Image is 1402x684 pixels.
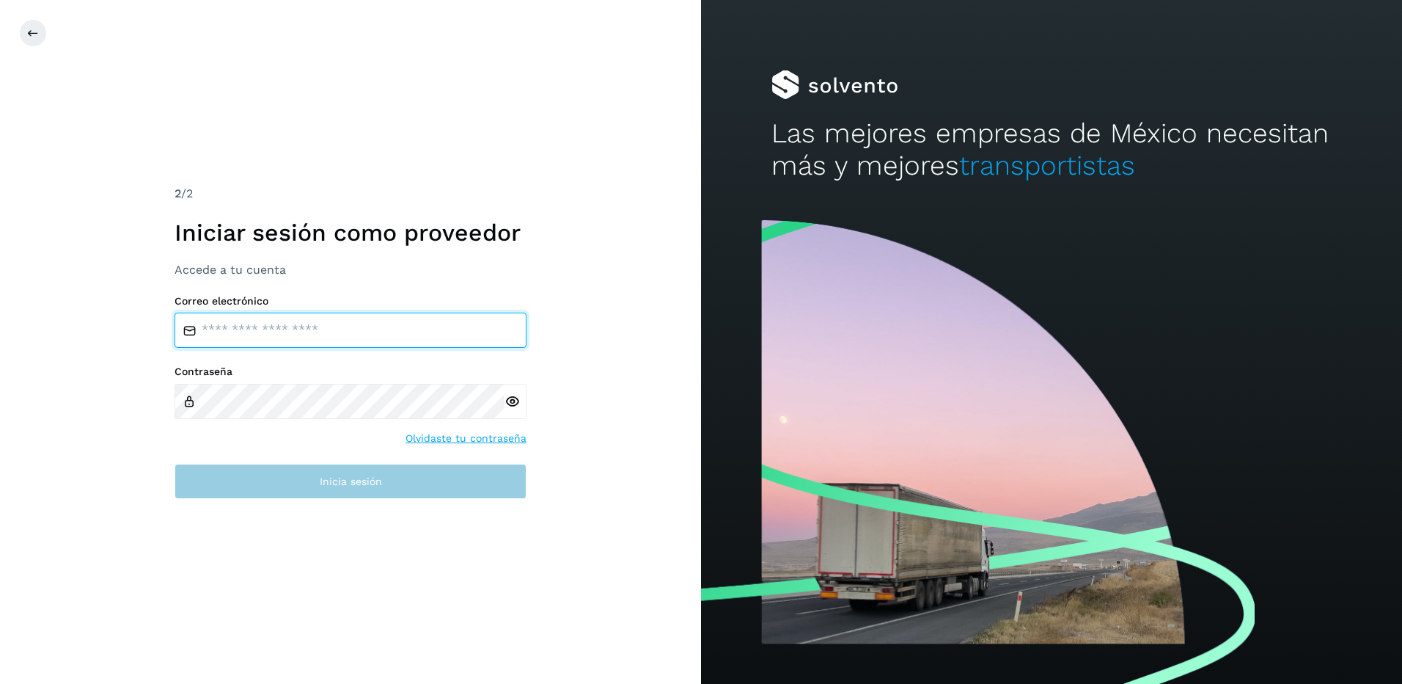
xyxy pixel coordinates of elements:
[175,464,526,499] button: Inicia sesión
[771,117,1332,183] h2: Las mejores empresas de México necesitan más y mejores
[175,295,526,308] label: Correo electrónico
[405,431,526,446] a: Olvidaste tu contraseña
[175,263,526,277] h3: Accede a tu cuenta
[175,186,181,200] span: 2
[959,150,1135,181] span: transportistas
[320,476,382,487] span: Inicia sesión
[175,365,526,378] label: Contraseña
[175,185,526,203] div: /2
[175,219,526,247] h1: Iniciar sesión como proveedor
